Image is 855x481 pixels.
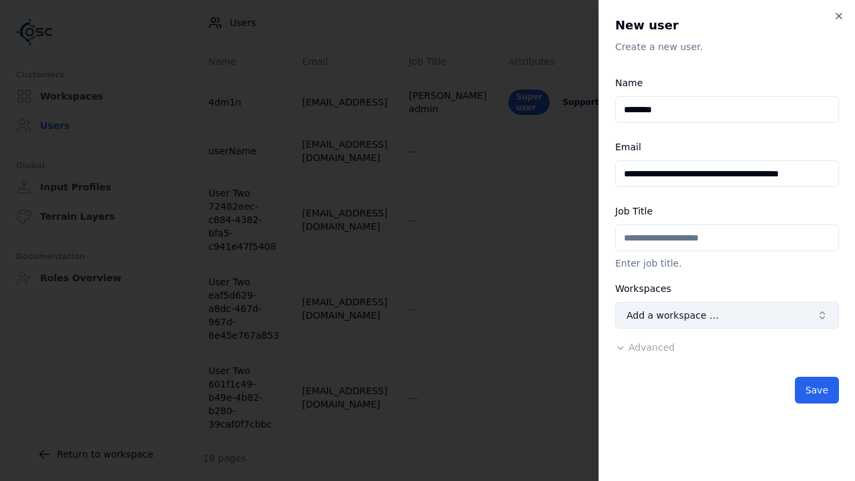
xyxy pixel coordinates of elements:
span: Add a workspace … [627,309,719,322]
span: Advanced [629,342,675,353]
label: Email [615,142,641,152]
h2: New user [615,16,839,35]
label: Job Title [615,206,653,216]
button: Save [795,377,839,404]
label: Name [615,77,643,88]
button: Advanced [615,341,675,354]
p: Enter job title. [615,257,839,270]
label: Workspaces [615,283,671,294]
p: Create a new user. [615,40,839,53]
